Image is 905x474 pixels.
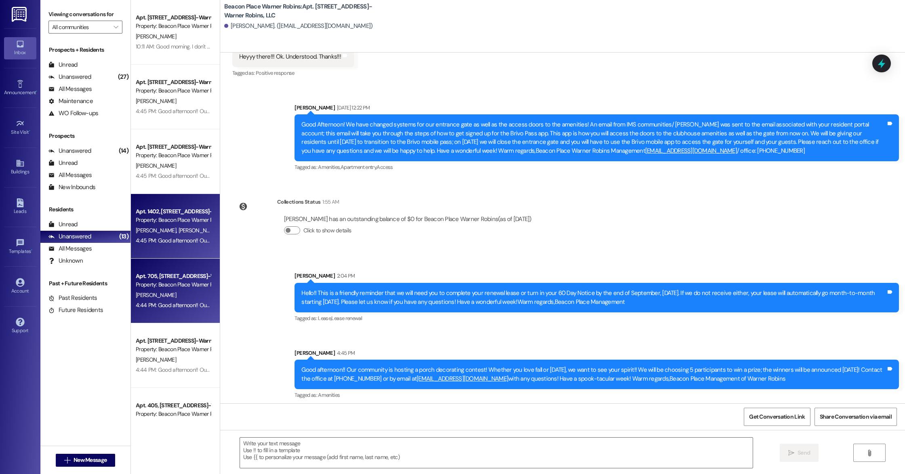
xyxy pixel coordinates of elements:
[239,53,341,61] div: Heyyy there!!! Ok. Understood. Thanks!!!
[136,162,176,169] span: [PERSON_NAME]
[48,306,103,314] div: Future Residents
[48,183,95,192] div: New Inbounds
[136,337,210,345] div: Apt. [STREET_ADDRESS]-Warner Robins, LLC
[29,128,30,134] span: •
[64,457,70,463] i: 
[48,73,91,81] div: Unanswered
[780,444,819,462] button: Send
[52,21,109,34] input: All communities
[335,103,370,112] div: [DATE] 12:22 PM
[320,198,339,206] div: 1:55 AM
[136,280,210,289] div: Property: Beacon Place Warner Robins
[301,289,886,306] div: Hello!! This is a friendly reminder that we will need you to complete your renewal lease or turn ...
[36,88,37,94] span: •
[74,456,107,464] span: New Message
[798,449,810,457] span: Send
[4,156,36,178] a: Buildings
[814,408,897,426] button: Share Conversation via email
[48,147,91,155] div: Unanswered
[48,159,78,167] div: Unread
[318,315,331,322] span: Lease ,
[117,230,130,243] div: (13)
[136,410,210,418] div: Property: Beacon Place Warner Robins
[232,67,354,79] div: Tagged as:
[301,120,886,155] div: Good Afternoon! We have changed systems for our entrance gate as well as the access doors to the ...
[303,226,351,235] label: Click to show details
[12,7,28,22] img: ResiDesk Logo
[256,70,295,76] span: Positive response
[749,413,805,421] span: Get Conversation Link
[224,22,373,30] div: [PERSON_NAME]. ([EMAIL_ADDRESS][DOMAIN_NAME])
[136,78,210,86] div: Apt. [STREET_ADDRESS]-Warner Robins, LLC
[4,196,36,218] a: Leads
[136,43,329,50] div: 10:11 AM: Good morning. I don't have a response to this question. Did you send one?
[117,145,130,157] div: (14)
[284,215,532,223] div: [PERSON_NAME] has an outstanding balance of $0 for Beacon Place Warner Robins (as of [DATE])
[136,345,210,354] div: Property: Beacon Place Warner Robins
[318,392,340,398] span: Amenities
[341,164,377,171] span: Apartment entry ,
[48,232,91,241] div: Unanswered
[4,236,36,258] a: Templates •
[136,151,210,160] div: Property: Beacon Place Warner Robins
[295,161,899,173] div: Tagged as:
[31,247,32,253] span: •
[40,132,130,140] div: Prospects
[4,315,36,337] a: Support
[48,244,92,253] div: All Messages
[136,143,210,151] div: Apt. [STREET_ADDRESS]-Warner Robins, LLC
[277,198,320,206] div: Collections Status
[4,117,36,139] a: Site Visit •
[136,216,210,224] div: Property: Beacon Place Warner Robins
[295,312,899,324] div: Tagged as:
[116,71,130,83] div: (27)
[48,85,92,93] div: All Messages
[331,315,362,322] span: Lease renewal
[136,22,210,30] div: Property: Beacon Place Warner Robins
[4,276,36,297] a: Account
[136,291,176,299] span: [PERSON_NAME]
[48,8,122,21] label: Viewing conversations for
[318,164,341,171] span: Amenities ,
[136,272,210,280] div: Apt. 705, [STREET_ADDRESS]-Warner Robins, LLC
[136,97,176,105] span: [PERSON_NAME]
[744,408,810,426] button: Get Conversation Link
[136,356,176,363] span: [PERSON_NAME]
[136,401,210,410] div: Apt. 405, [STREET_ADDRESS]-Warner Robins, LLC
[788,450,794,456] i: 
[178,227,219,234] span: [PERSON_NAME]
[136,227,179,234] span: [PERSON_NAME]
[866,450,872,456] i: 
[48,109,98,118] div: WO Follow-ups
[56,454,116,467] button: New Message
[136,33,176,40] span: [PERSON_NAME]
[224,2,386,20] b: Beacon Place Warner Robins: Apt. [STREET_ADDRESS]-Warner Robins, LLC
[136,207,210,216] div: Apt. 1402, [STREET_ADDRESS]-Warner Robins, LLC
[4,37,36,59] a: Inbox
[48,171,92,179] div: All Messages
[48,97,93,105] div: Maintenance
[295,389,899,401] div: Tagged as:
[114,24,118,30] i: 
[295,103,899,115] div: [PERSON_NAME]
[295,272,899,283] div: [PERSON_NAME]
[295,349,899,360] div: [PERSON_NAME]
[40,279,130,288] div: Past + Future Residents
[40,205,130,214] div: Residents
[48,257,83,265] div: Unknown
[136,13,210,22] div: Apt. [STREET_ADDRESS]-Warner Robins, LLC
[48,61,78,69] div: Unread
[40,46,130,54] div: Prospects + Residents
[417,375,508,383] a: [EMAIL_ADDRESS][DOMAIN_NAME]
[335,349,355,357] div: 4:45 PM
[335,272,355,280] div: 2:04 PM
[136,86,210,95] div: Property: Beacon Place Warner Robins
[48,294,97,302] div: Past Residents
[48,220,78,229] div: Unread
[301,366,886,383] div: Good afternoon!! Our community is hosting a porch decorating contest! Whether you love fall or [D...
[820,413,892,421] span: Share Conversation via email
[645,147,737,155] a: [EMAIL_ADDRESS][DOMAIN_NAME]
[377,164,393,171] span: Access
